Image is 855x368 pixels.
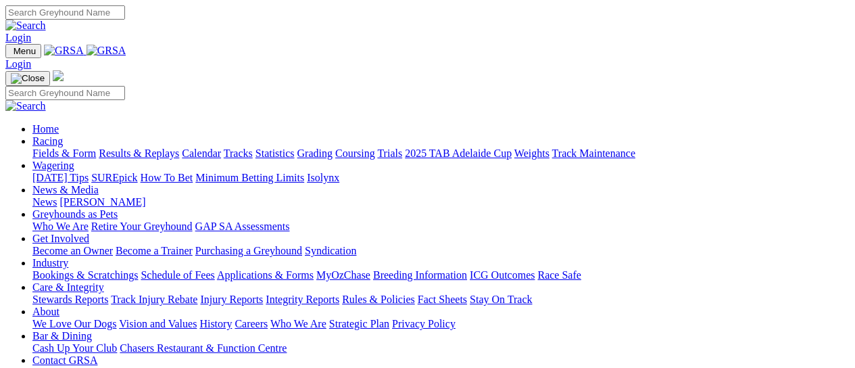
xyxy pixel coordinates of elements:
[32,330,92,342] a: Bar & Dining
[14,46,36,56] span: Menu
[32,281,104,293] a: Care & Integrity
[270,318,326,329] a: Who We Are
[5,20,46,32] img: Search
[59,196,145,208] a: [PERSON_NAME]
[32,172,850,184] div: Wagering
[32,318,116,329] a: We Love Our Dogs
[32,221,89,232] a: Who We Are
[195,221,290,232] a: GAP SA Assessments
[342,294,415,305] a: Rules & Policies
[32,257,68,269] a: Industry
[32,245,850,257] div: Get Involved
[120,342,287,354] a: Chasers Restaurant & Function Centre
[195,245,302,256] a: Purchasing a Greyhound
[195,172,304,183] a: Minimum Betting Limits
[32,135,63,147] a: Racing
[32,318,850,330] div: About
[5,5,125,20] input: Search
[418,294,467,305] a: Fact Sheets
[32,160,74,171] a: Wagering
[32,184,99,195] a: News & Media
[329,318,389,329] a: Strategic Plan
[224,147,253,159] a: Tracks
[316,269,370,281] a: MyOzChase
[5,86,125,100] input: Search
[53,70,64,81] img: logo-grsa-white.png
[5,44,41,58] button: Toggle navigation
[32,269,850,281] div: Industry
[32,196,850,208] div: News & Media
[307,172,339,183] a: Isolynx
[32,306,59,317] a: About
[5,71,50,86] button: Toggle navigation
[305,245,356,256] a: Syndication
[32,245,113,256] a: Become an Owner
[32,354,97,366] a: Contact GRSA
[44,45,84,57] img: GRSA
[99,147,179,159] a: Results & Replays
[537,269,581,281] a: Race Safe
[32,342,117,354] a: Cash Up Your Club
[199,318,232,329] a: History
[200,294,263,305] a: Injury Reports
[32,233,89,244] a: Get Involved
[91,172,137,183] a: SUREpick
[141,172,193,183] a: How To Bet
[5,32,31,43] a: Login
[32,172,89,183] a: [DATE] Tips
[552,147,635,159] a: Track Maintenance
[335,147,375,159] a: Coursing
[5,58,31,70] a: Login
[405,147,512,159] a: 2025 TAB Adelaide Cup
[255,147,295,159] a: Statistics
[514,147,549,159] a: Weights
[11,73,45,84] img: Close
[235,318,268,329] a: Careers
[32,208,118,220] a: Greyhounds as Pets
[5,100,46,112] img: Search
[373,269,467,281] a: Breeding Information
[32,342,850,354] div: Bar & Dining
[377,147,402,159] a: Trials
[470,294,532,305] a: Stay On Track
[217,269,314,281] a: Applications & Forms
[87,45,126,57] img: GRSA
[116,245,193,256] a: Become a Trainer
[141,269,214,281] a: Schedule of Fees
[297,147,333,159] a: Grading
[266,294,339,305] a: Integrity Reports
[32,147,850,160] div: Racing
[32,147,96,159] a: Fields & Form
[119,318,197,329] a: Vision and Values
[32,269,138,281] a: Bookings & Scratchings
[32,294,850,306] div: Care & Integrity
[111,294,197,305] a: Track Injury Rebate
[32,294,108,305] a: Stewards Reports
[32,221,850,233] div: Greyhounds as Pets
[32,196,57,208] a: News
[470,269,535,281] a: ICG Outcomes
[392,318,456,329] a: Privacy Policy
[91,221,193,232] a: Retire Your Greyhound
[32,123,59,135] a: Home
[182,147,221,159] a: Calendar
